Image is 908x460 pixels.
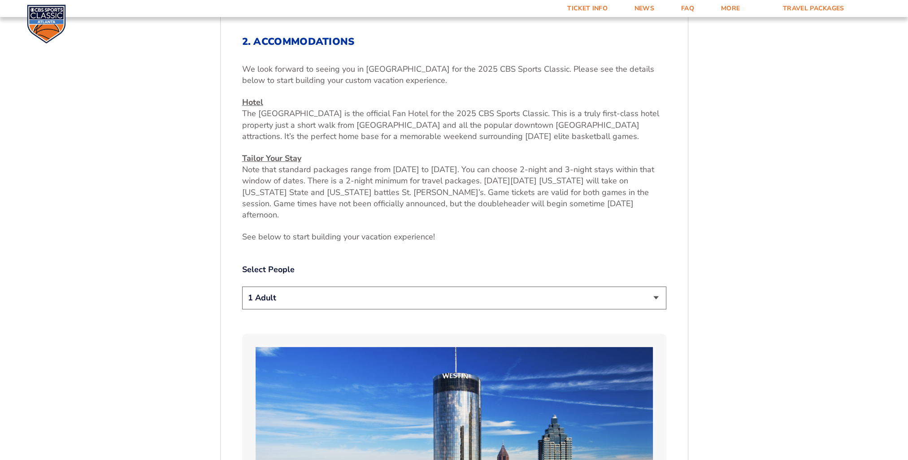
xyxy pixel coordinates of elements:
[242,64,666,86] p: We look forward to seeing you in [GEOGRAPHIC_DATA] for the 2025 CBS Sports Classic. Please see th...
[242,36,666,48] h2: 2. Accommodations
[242,231,666,243] p: See below to start building your vacation experience!
[27,4,66,43] img: CBS Sports Classic
[242,264,666,275] label: Select People
[242,153,666,221] p: Note that standard packages range from [DATE] to [DATE]. You can choose 2-night and 3-night stays...
[242,97,263,108] u: Hotel
[242,97,666,142] p: The [GEOGRAPHIC_DATA] is the official Fan Hotel for the 2025 CBS Sports Classic. This is a truly ...
[242,153,301,164] u: Tailor Your Stay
